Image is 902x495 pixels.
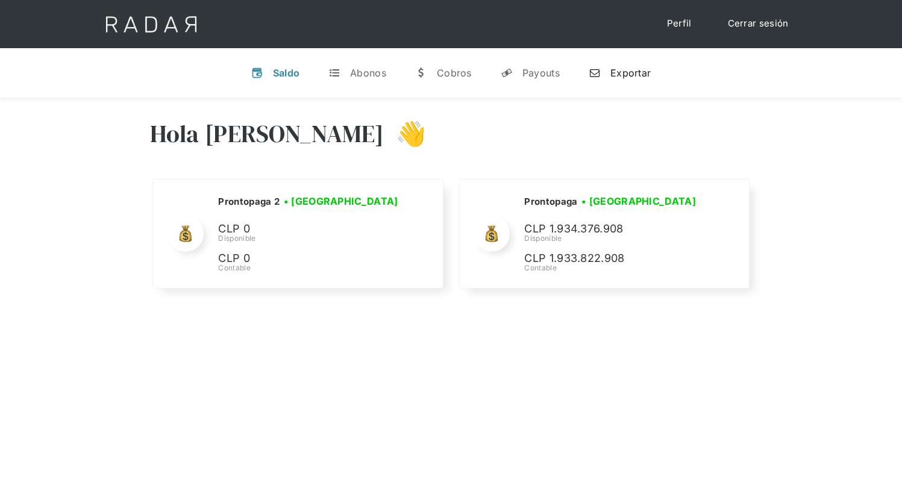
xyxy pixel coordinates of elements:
div: Contable [524,263,705,273]
h2: Prontopaga 2 [218,196,280,208]
div: Disponible [218,233,402,244]
p: CLP 1.934.376.908 [524,220,705,238]
p: CLP 0 [218,220,399,238]
a: Perfil [655,12,704,36]
h3: 👋 [384,119,426,149]
div: w [415,67,427,79]
p: CLP 1.933.822.908 [524,250,705,267]
div: Exportar [610,67,651,79]
div: Payouts [522,67,560,79]
div: v [251,67,263,79]
h2: Prontopaga [524,196,577,208]
div: n [589,67,601,79]
div: Contable [218,263,402,273]
div: Saldo [273,67,300,79]
h3: • [GEOGRAPHIC_DATA] [581,194,696,208]
h3: Hola [PERSON_NAME] [150,119,384,149]
p: CLP 0 [218,250,399,267]
div: y [501,67,513,79]
div: Disponible [524,233,705,244]
div: Cobros [437,67,472,79]
div: Abonos [350,67,386,79]
a: Cerrar sesión [716,12,801,36]
div: t [328,67,340,79]
h3: • [GEOGRAPHIC_DATA] [284,194,398,208]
